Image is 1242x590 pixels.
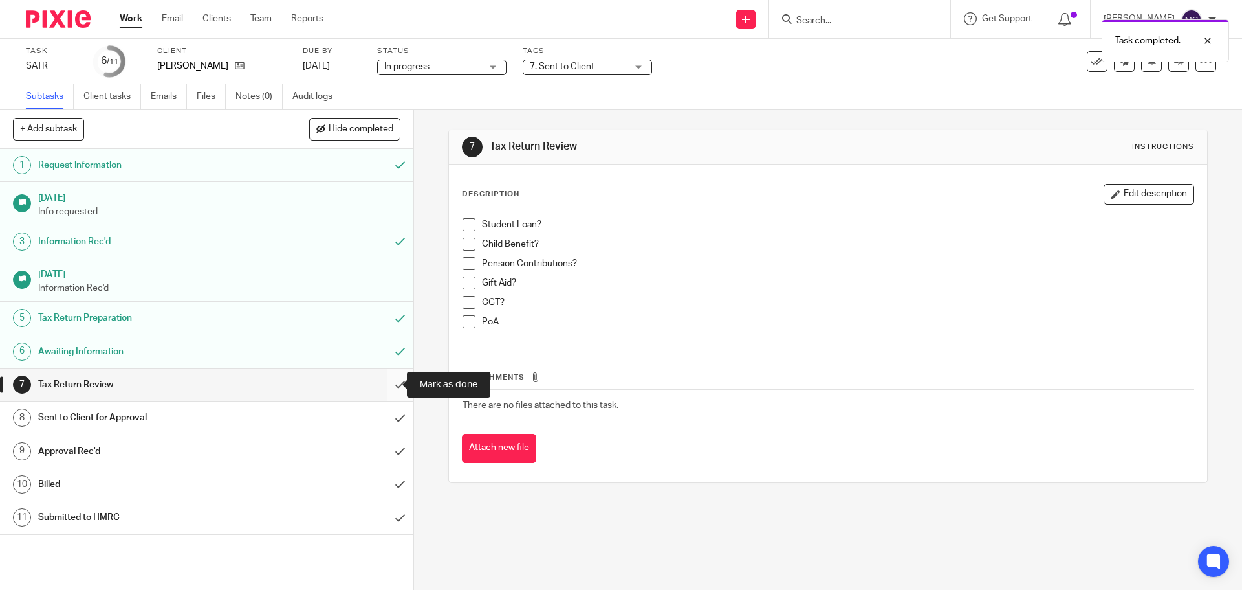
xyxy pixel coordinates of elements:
[101,54,118,69] div: 6
[523,46,652,56] label: Tags
[38,232,262,251] h1: Information Rec'd
[377,46,507,56] label: Status
[291,12,323,25] a: Reports
[13,442,31,460] div: 9
[490,140,856,153] h1: Tax Return Review
[482,277,1193,289] p: Gift Aid?
[530,62,594,71] span: 7. Sent to Client
[462,434,536,463] button: Attach new file
[83,84,141,109] a: Client tasks
[38,265,400,281] h1: [DATE]
[1104,184,1194,205] button: Edit description
[202,12,231,25] a: Clients
[462,189,519,199] p: Description
[303,62,330,71] span: [DATE]
[309,118,400,140] button: Hide completed
[107,58,118,65] small: /11
[38,508,262,527] h1: Submitted to HMRC
[329,124,393,135] span: Hide completed
[13,475,31,494] div: 10
[13,409,31,427] div: 8
[482,296,1193,309] p: CGT?
[482,238,1193,251] p: Child Benefit?
[235,84,283,109] a: Notes (0)
[38,155,262,175] h1: Request information
[13,118,84,140] button: + Add subtask
[482,315,1193,328] p: PoA
[303,46,361,56] label: Due by
[197,84,226,109] a: Files
[463,401,618,410] span: There are no files attached to this task.
[38,408,262,427] h1: Sent to Client for Approval
[151,84,187,109] a: Emails
[38,282,400,295] p: Information Rec'd
[13,156,31,174] div: 1
[26,10,91,28] img: Pixie
[26,46,78,56] label: Task
[120,12,142,25] a: Work
[38,205,400,218] p: Info requested
[292,84,342,109] a: Audit logs
[38,342,262,361] h1: Awaiting Information
[482,218,1193,231] p: Student Loan?
[26,60,78,73] div: SATR
[13,309,31,327] div: 5
[463,374,525,381] span: Attachments
[250,12,272,25] a: Team
[162,12,183,25] a: Email
[157,60,228,73] p: [PERSON_NAME]
[157,46,287,56] label: Client
[462,137,483,157] div: 7
[38,308,262,328] h1: Tax Return Preparation
[1115,34,1181,47] p: Task completed.
[1132,142,1194,152] div: Instructions
[38,475,262,494] h1: Billed
[384,62,430,71] span: In progress
[26,84,74,109] a: Subtasks
[38,188,400,205] h1: [DATE]
[13,376,31,394] div: 7
[1181,9,1202,30] img: svg%3E
[13,233,31,251] div: 3
[482,257,1193,270] p: Pension Contributions?
[13,343,31,361] div: 6
[13,508,31,527] div: 11
[38,375,262,394] h1: Tax Return Review
[38,442,262,461] h1: Approval Rec'd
